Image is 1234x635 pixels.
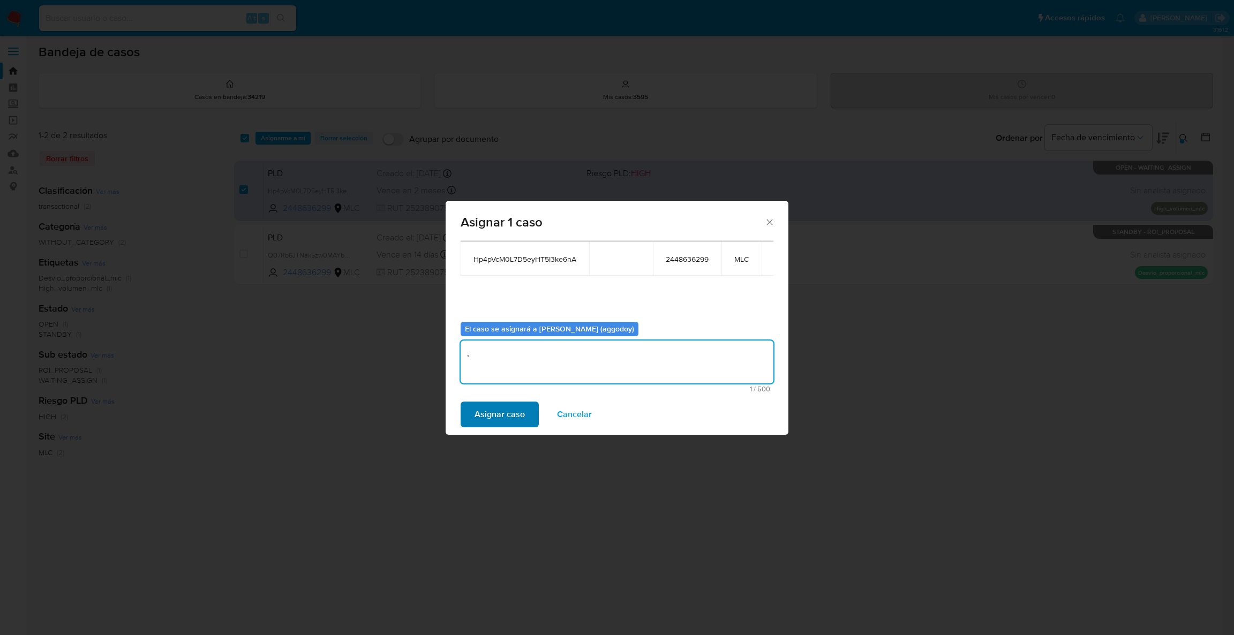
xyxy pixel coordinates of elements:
[764,217,774,226] button: Cerrar ventana
[465,323,634,334] b: El caso se asignará a [PERSON_NAME] (aggodoy)
[461,402,539,427] button: Asignar caso
[475,403,525,426] span: Asignar caso
[461,341,773,383] textarea: ,
[543,402,606,427] button: Cancelar
[464,385,770,392] span: Máximo 500 caracteres
[446,201,788,435] div: assign-modal
[473,254,576,264] span: Hp4pVcM0L7D5eyHT5I3ke6nA
[734,254,749,264] span: MLC
[461,216,764,229] span: Asignar 1 caso
[557,403,592,426] span: Cancelar
[666,254,709,264] span: 2448636299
